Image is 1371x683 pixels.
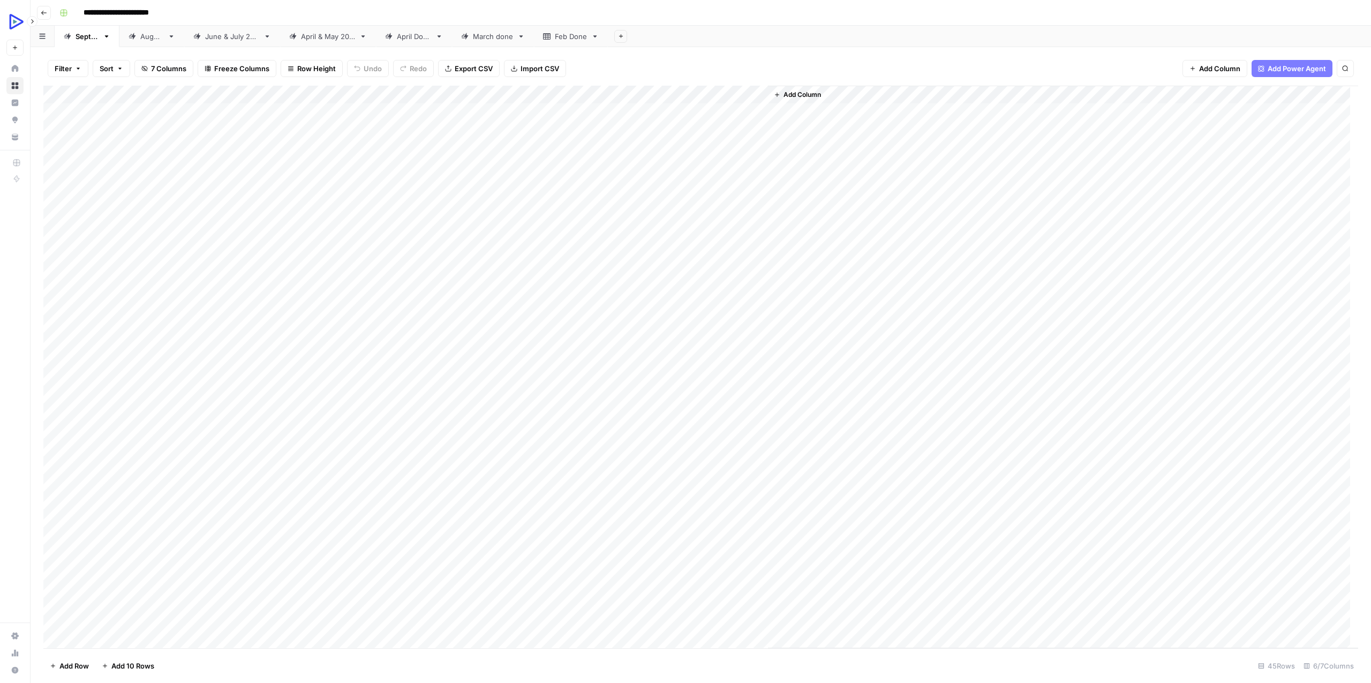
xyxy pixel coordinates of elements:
[6,60,24,77] a: Home
[6,9,24,35] button: Workspace: OpenReplay
[1299,657,1358,674] div: 6/7 Columns
[455,63,493,74] span: Export CSV
[6,644,24,662] a: Usage
[93,60,130,77] button: Sort
[784,90,821,100] span: Add Column
[55,26,119,47] a: [DATE]
[205,31,259,42] div: [DATE] & [DATE]
[1199,63,1240,74] span: Add Column
[281,60,343,77] button: Row Height
[6,12,26,32] img: OpenReplay Logo
[151,63,186,74] span: 7 Columns
[134,60,193,77] button: 7 Columns
[1268,63,1326,74] span: Add Power Agent
[1254,657,1299,674] div: 45 Rows
[393,60,434,77] button: Redo
[376,26,452,47] a: April Done
[347,60,389,77] button: Undo
[301,31,355,42] div: [DATE] & [DATE]
[198,60,276,77] button: Freeze Columns
[76,31,99,42] div: [DATE]
[397,31,431,42] div: April Done
[6,128,24,146] a: Your Data
[534,26,608,47] a: Feb Done
[1182,60,1247,77] button: Add Column
[59,661,89,671] span: Add Row
[6,77,24,94] a: Browse
[6,94,24,111] a: Insights
[6,662,24,679] button: Help + Support
[521,63,559,74] span: Import CSV
[770,88,825,102] button: Add Column
[280,26,376,47] a: [DATE] & [DATE]
[119,26,184,47] a: [DATE]
[364,63,382,74] span: Undo
[111,661,154,671] span: Add 10 Rows
[214,63,269,74] span: Freeze Columns
[184,26,280,47] a: [DATE] & [DATE]
[452,26,534,47] a: March done
[1252,60,1332,77] button: Add Power Agent
[95,657,161,674] button: Add 10 Rows
[504,60,566,77] button: Import CSV
[410,63,427,74] span: Redo
[6,627,24,644] a: Settings
[297,63,336,74] span: Row Height
[438,60,500,77] button: Export CSV
[140,31,163,42] div: [DATE]
[48,60,88,77] button: Filter
[473,31,513,42] div: March done
[6,111,24,128] a: Opportunities
[43,657,95,674] button: Add Row
[555,31,587,42] div: Feb Done
[55,63,72,74] span: Filter
[100,63,114,74] span: Sort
